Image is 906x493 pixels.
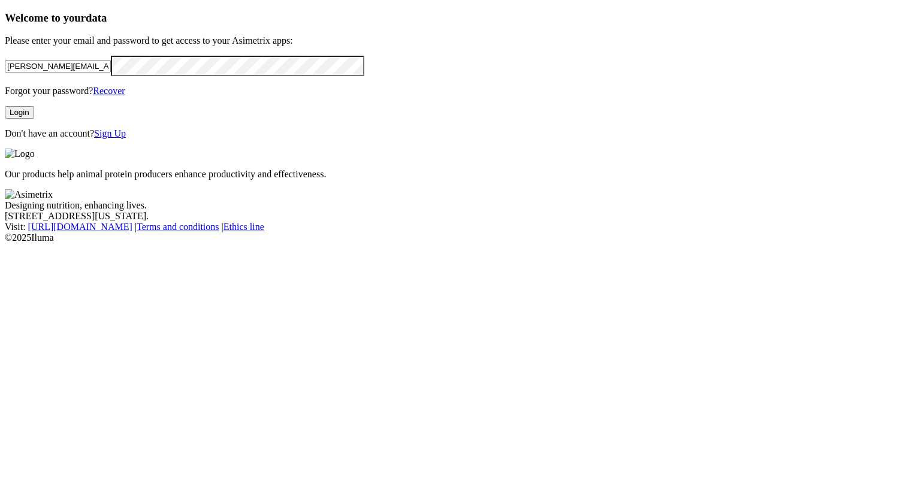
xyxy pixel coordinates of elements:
a: Ethics line [224,222,264,232]
div: © 2025 Iluma [5,232,901,243]
p: Please enter your email and password to get access to your Asimetrix apps: [5,35,901,46]
a: [URL][DOMAIN_NAME] [28,222,132,232]
img: Asimetrix [5,189,53,200]
input: Your email [5,60,111,72]
p: Don't have an account? [5,128,901,139]
div: [STREET_ADDRESS][US_STATE]. [5,211,901,222]
span: data [86,11,107,24]
a: Sign Up [94,128,126,138]
div: Visit : | | [5,222,901,232]
div: Designing nutrition, enhancing lives. [5,200,901,211]
img: Logo [5,149,35,159]
p: Forgot your password? [5,86,901,96]
a: Terms and conditions [137,222,219,232]
p: Our products help animal protein producers enhance productivity and effectiveness. [5,169,901,180]
a: Recover [93,86,125,96]
button: Login [5,106,34,119]
h3: Welcome to your [5,11,901,25]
